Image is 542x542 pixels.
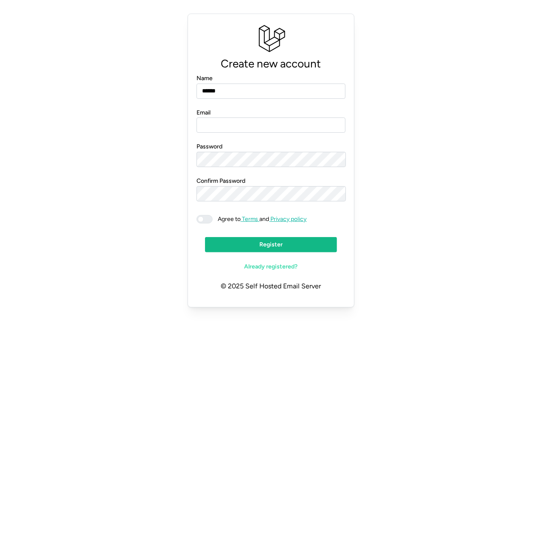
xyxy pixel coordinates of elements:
span: Register [259,237,283,252]
p: Create new account [197,55,346,73]
button: Register [205,237,337,252]
span: Agree to [218,215,241,223]
a: Terms [241,215,260,223]
label: Password [197,142,222,151]
a: Privacy policy [270,215,307,223]
a: Already registered? [205,259,337,274]
label: Email [197,108,211,117]
p: © 2025 Self Hosted Email Server [197,274,346,299]
span: and [213,215,307,224]
span: Already registered? [244,260,298,274]
label: Confirm Password [197,176,245,186]
label: Name [197,74,213,83]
